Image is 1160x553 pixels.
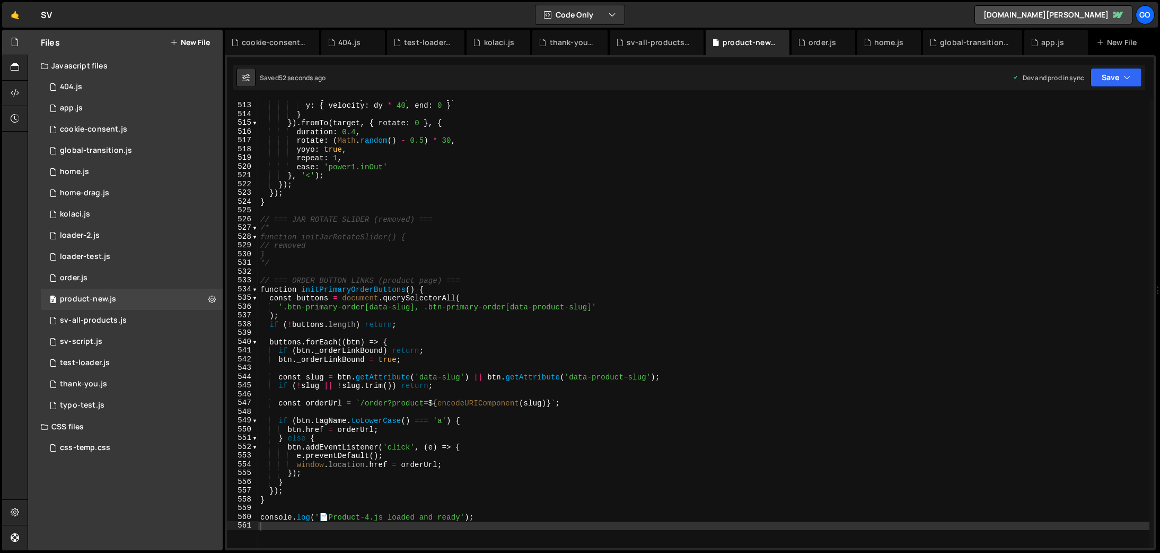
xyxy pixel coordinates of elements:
[1096,37,1141,48] div: New File
[60,125,127,134] div: cookie-consent.js
[227,101,258,110] div: 513
[227,180,258,189] div: 522
[227,408,258,417] div: 548
[60,231,100,240] div: loader-2.js
[227,206,258,215] div: 525
[60,316,127,325] div: sv-all-products.js
[260,73,326,82] div: Saved
[41,76,223,98] div: 14248/46532.js
[227,171,258,180] div: 521
[41,119,223,140] div: 14248/46958.js
[41,267,223,289] div: 14248/41299.js
[41,8,52,21] div: SV
[227,460,258,469] div: 554
[41,246,223,267] div: 14248/42454.js
[404,37,452,48] div: test-loader.js
[60,146,132,155] div: global-transition.js
[227,188,258,197] div: 523
[227,215,258,224] div: 526
[227,381,258,390] div: 545
[41,204,223,225] div: 14248/45841.js
[227,232,258,241] div: 528
[279,73,326,82] div: 52 seconds ago
[227,425,258,434] div: 550
[60,273,87,283] div: order.js
[227,355,258,364] div: 542
[227,118,258,127] div: 515
[227,276,258,285] div: 533
[2,2,28,28] a: 🤙
[227,329,258,338] div: 539
[227,320,258,329] div: 538
[227,293,258,303] div: 535
[60,252,110,262] div: loader-test.js
[41,225,223,246] div: 14248/42526.js
[227,258,258,267] div: 531
[1136,5,1155,24] a: go
[41,183,223,204] div: 14248/40457.js
[41,98,223,119] div: 14248/38152.js
[170,38,210,47] button: New File
[60,167,89,177] div: home.js
[1041,37,1064,48] div: app.js
[227,110,258,119] div: 514
[227,513,258,522] div: 560
[227,127,258,136] div: 516
[227,153,258,162] div: 519
[60,379,107,389] div: thank-you.js
[338,37,361,48] div: 404.js
[227,136,258,145] div: 517
[227,478,258,487] div: 556
[227,267,258,276] div: 532
[535,5,625,24] button: Code Only
[60,358,110,368] div: test-loader.js
[60,82,82,92] div: 404.js
[41,140,223,161] div: 14248/41685.js
[41,437,223,459] div: 14248/38037.css
[50,296,56,305] span: 2
[809,37,836,48] div: order.js
[242,37,306,48] div: cookie-consent.js
[940,37,1009,48] div: global-transition.js
[60,103,83,113] div: app.js
[227,521,258,530] div: 561
[227,250,258,259] div: 530
[41,37,60,48] h2: Files
[60,295,116,304] div: product-new.js
[227,434,258,443] div: 551
[227,162,258,171] div: 520
[60,188,109,198] div: home-drag.js
[227,303,258,312] div: 536
[227,416,258,425] div: 549
[28,416,223,437] div: CSS files
[1012,73,1084,82] div: Dev and prod in sync
[550,37,595,48] div: thank-you.js
[723,37,777,48] div: product-new.js
[41,352,223,374] div: 14248/46529.js
[227,443,258,452] div: 552
[60,443,110,453] div: css-temp.css
[41,374,223,395] div: 14248/42099.js
[974,5,1132,24] a: [DOMAIN_NAME][PERSON_NAME]
[874,37,903,48] div: home.js
[41,310,223,331] div: 14248/36682.js
[227,346,258,355] div: 541
[60,210,90,219] div: kolaci.js
[227,399,258,408] div: 547
[227,145,258,154] div: 518
[227,338,258,347] div: 540
[60,401,104,410] div: typo-test.js
[227,197,258,206] div: 524
[41,289,223,310] div: 14248/39945.js
[28,55,223,76] div: Javascript files
[484,37,514,48] div: kolaci.js
[227,311,258,320] div: 537
[1091,68,1142,87] button: Save
[227,223,258,232] div: 527
[227,364,258,373] div: 543
[227,241,258,250] div: 529
[41,161,223,183] div: 14248/38890.js
[627,37,691,48] div: sv-all-products.js
[227,469,258,478] div: 555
